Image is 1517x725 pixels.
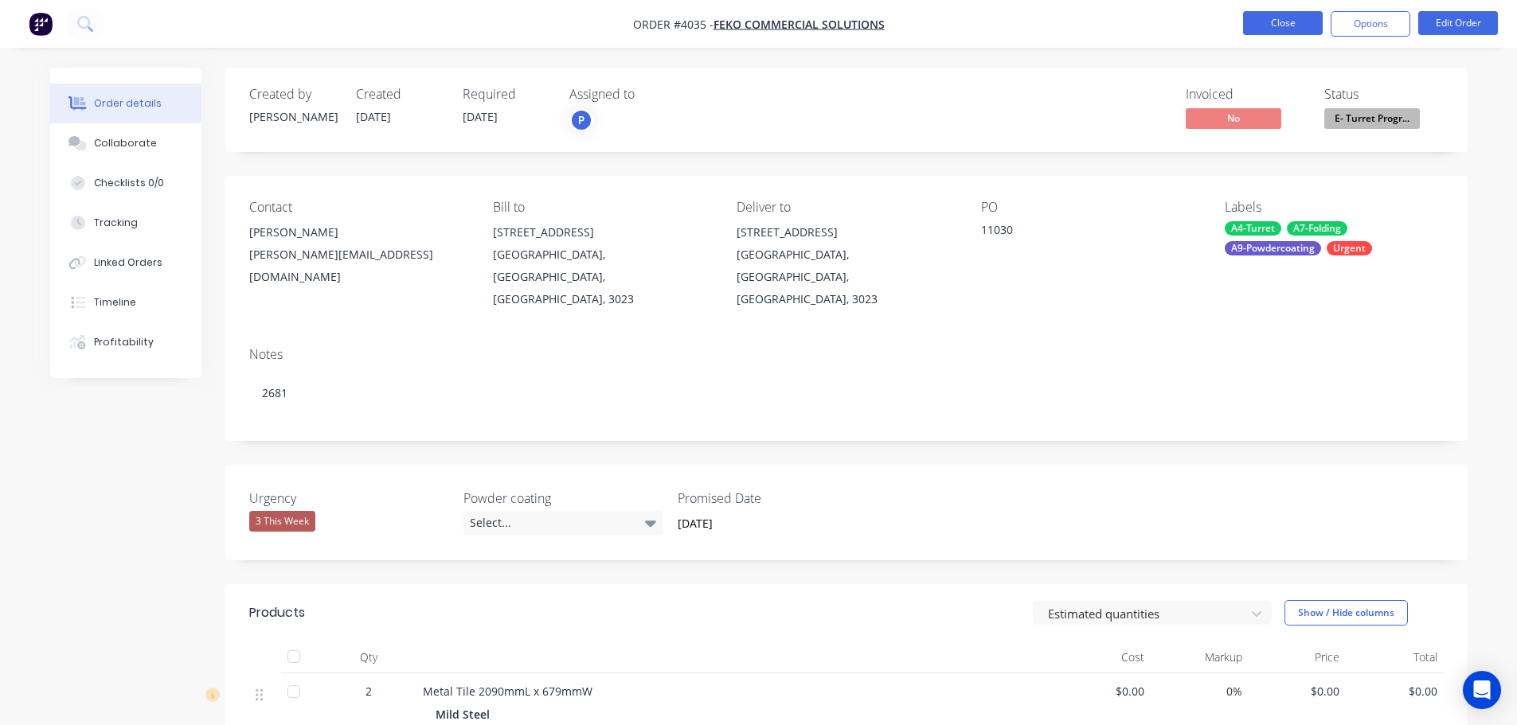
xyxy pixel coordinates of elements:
[737,200,955,215] div: Deliver to
[667,512,865,536] input: Enter date
[249,244,467,288] div: [PERSON_NAME][EMAIL_ADDRESS][DOMAIN_NAME]
[249,603,305,622] div: Products
[50,243,201,283] button: Linked Orders
[1186,108,1281,128] span: No
[249,511,315,532] div: 3 This Week
[249,221,467,244] div: [PERSON_NAME]
[493,221,711,310] div: [STREET_ADDRESS][GEOGRAPHIC_DATA], [GEOGRAPHIC_DATA], [GEOGRAPHIC_DATA], 3023
[463,511,663,535] div: Select...
[737,244,955,310] div: [GEOGRAPHIC_DATA], [GEOGRAPHIC_DATA], [GEOGRAPHIC_DATA], 3023
[423,684,592,699] span: Metal Tile 2090mmL x 679mmW
[463,109,498,124] span: [DATE]
[50,123,201,163] button: Collaborate
[249,221,467,288] div: [PERSON_NAME][PERSON_NAME][EMAIL_ADDRESS][DOMAIN_NAME]
[249,347,1444,362] div: Notes
[50,163,201,203] button: Checklists 0/0
[1324,108,1420,128] span: E- Turret Progr...
[94,216,138,230] div: Tracking
[493,200,711,215] div: Bill to
[50,203,201,243] button: Tracking
[356,87,444,102] div: Created
[1060,683,1145,700] span: $0.00
[569,87,729,102] div: Assigned to
[737,221,955,244] div: [STREET_ADDRESS]
[463,489,663,508] label: Powder coating
[569,108,593,132] button: P
[1463,671,1501,709] div: Open Intercom Messenger
[249,489,448,508] label: Urgency
[94,295,136,310] div: Timeline
[1418,11,1498,35] button: Edit Order
[1287,221,1347,236] div: A7-Folding
[1352,683,1437,700] span: $0.00
[1327,241,1372,255] div: Urgent
[981,200,1199,215] div: PO
[737,221,955,310] div: [STREET_ADDRESS][GEOGRAPHIC_DATA], [GEOGRAPHIC_DATA], [GEOGRAPHIC_DATA], 3023
[1324,108,1420,132] button: E- Turret Progr...
[1249,641,1347,673] div: Price
[1151,641,1249,673] div: Markup
[50,283,201,322] button: Timeline
[1186,87,1305,102] div: Invoiced
[463,87,550,102] div: Required
[94,136,157,150] div: Collaborate
[1255,683,1340,700] span: $0.00
[94,255,162,270] div: Linked Orders
[1331,11,1410,37] button: Options
[493,244,711,310] div: [GEOGRAPHIC_DATA], [GEOGRAPHIC_DATA], [GEOGRAPHIC_DATA], 3023
[249,87,337,102] div: Created by
[1324,87,1444,102] div: Status
[1225,200,1443,215] div: Labels
[94,335,154,349] div: Profitability
[321,641,416,673] div: Qty
[249,200,467,215] div: Contact
[50,322,201,362] button: Profitability
[714,17,885,32] a: Feko Commercial Solutions
[366,683,372,700] span: 2
[249,368,1444,417] div: 2681
[249,108,337,125] div: [PERSON_NAME]
[1225,241,1321,255] div: A9-Powdercoating
[1054,641,1151,673] div: Cost
[678,489,877,508] label: Promised Date
[1225,221,1281,236] div: A4-Turret
[29,12,53,36] img: Factory
[1284,600,1408,626] button: Show / Hide columns
[50,84,201,123] button: Order details
[1157,683,1242,700] span: 0%
[1346,641,1444,673] div: Total
[981,221,1180,244] div: 11030
[356,109,391,124] span: [DATE]
[94,176,164,190] div: Checklists 0/0
[493,221,711,244] div: [STREET_ADDRESS]
[1243,11,1323,35] button: Close
[94,96,162,111] div: Order details
[633,17,714,32] span: Order #4035 -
